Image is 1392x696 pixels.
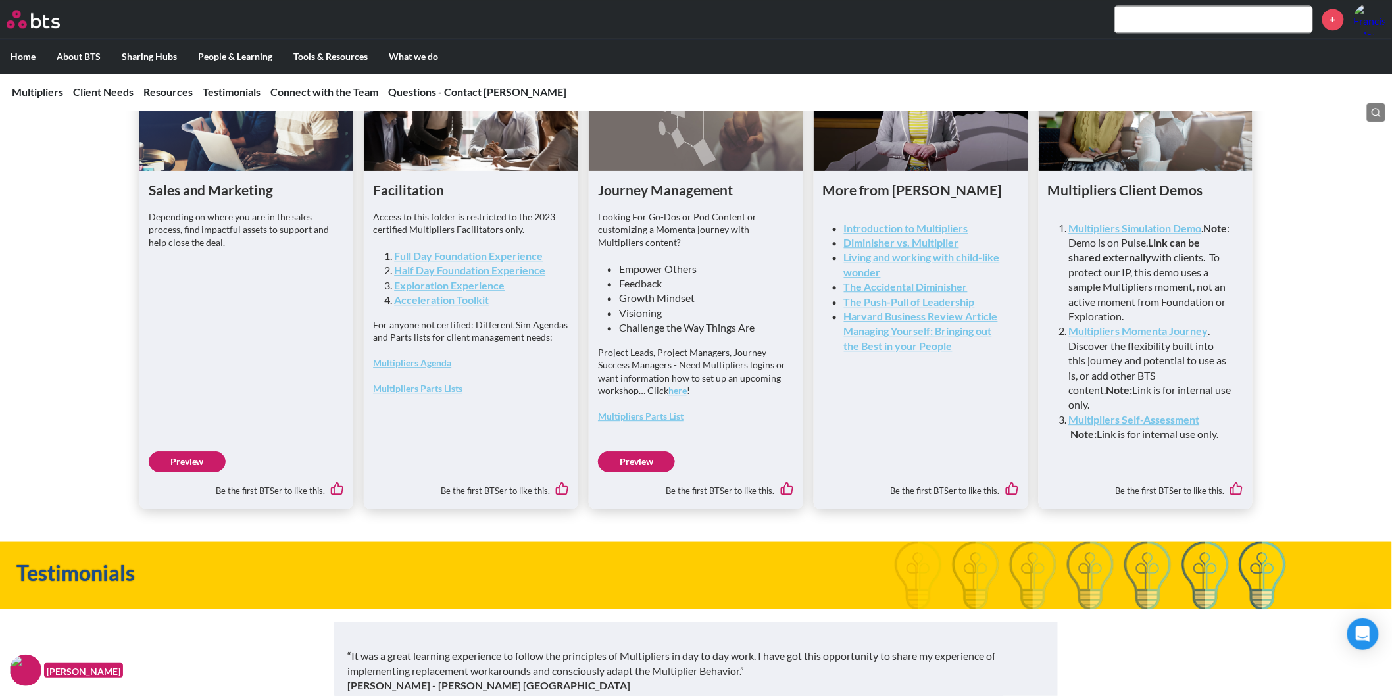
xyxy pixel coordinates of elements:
h1: Journey Management [598,180,794,199]
p: Project Leads, Project Managers, Journey Success Managers - Need Multipliers logins or want infor... [598,346,794,397]
label: Sharing Hubs [111,39,187,74]
img: F [10,655,41,686]
label: Tools & Resources [283,39,378,74]
strong: Note: [1071,428,1097,440]
p: For anyone not certified: Different Sim Agendas and Parts lists for client management needs: [373,318,569,344]
a: Living and working with child-like wonder [844,251,1000,278]
li: Visioning [619,306,783,320]
img: BTS Logo [7,10,60,28]
label: People & Learning [187,39,283,74]
a: here [668,385,687,396]
a: Exploration Experience [394,279,505,291]
a: Multipliers [12,86,63,98]
li: . : Demo is on Pulse. with clients. To protect our IP, this demo uses a sample Multipliers moment... [1069,221,1233,324]
li: Growth Mindset [619,291,783,305]
a: Diminisher vs. Multiplier [844,236,959,249]
a: Profile [1354,3,1385,35]
h1: Testimonials [16,559,968,588]
li: . Discover the flexibility built into this journey and potential to use as is, or add other BTS c... [1069,324,1233,412]
h1: More from [PERSON_NAME] [823,180,1019,199]
li: Link is for internal use only. [1069,412,1233,442]
a: Client Needs [73,86,134,98]
a: + [1322,9,1344,30]
p: Depending on where you are in the sales process, find impactful assets to support and help close ... [149,211,345,249]
figcaption: [PERSON_NAME] [44,663,123,678]
li: Challenge the Way Things Are [619,320,783,335]
a: Half Day Foundation Experience [394,264,545,276]
strong: [PERSON_NAME] - [PERSON_NAME] [GEOGRAPHIC_DATA] [347,679,630,691]
p: Looking For Go-Dos or Pod Content or customizing a Momenta journey with Multipliers content? [598,211,794,249]
div: Be the first BTSer to like this. [373,472,569,500]
a: Preview [149,451,226,472]
p: “It was a great learning experience to follow the principles of Multipliers in day to day work. I... [347,649,1045,693]
h1: Facilitation [373,180,569,199]
a: Multipliers Self-Assessment [1069,413,1200,426]
a: Multipliers Agenda [373,357,451,368]
a: Testimonials [203,86,261,98]
img: Francis Prior [1354,3,1385,35]
label: About BTS [46,39,111,74]
div: Open Intercom Messenger [1347,618,1379,650]
div: Be the first BTSer to like this. [149,472,345,500]
a: Questions - Contact [PERSON_NAME] [388,86,566,98]
a: Full Day Foundation Experience [394,249,543,262]
label: What we do [378,39,449,74]
a: Multipliers Momenta Journey [1069,324,1208,337]
div: Be the first BTSer to like this. [823,472,1019,500]
a: Preview [598,451,675,472]
a: Resources [143,86,193,98]
h1: Multipliers Client Demos [1048,180,1244,199]
a: Connect with the Team [270,86,378,98]
div: Be the first BTSer to like this. [598,472,794,500]
a: Introduction to Multipliers [844,222,968,234]
a: The Push-Pull of Leadership [844,295,975,308]
p: Access to this folder is restricted to the 2023 certified Multipliers Facilitators only. [373,211,569,236]
a: Multipliers Simulation Demo [1069,222,1202,234]
li: Feedback [619,276,783,291]
strong: Note [1204,222,1228,234]
div: Be the first BTSer to like this. [1048,472,1244,500]
a: Go home [7,10,84,28]
h1: Sales and Marketing [149,180,345,199]
a: Multipliers Parts Lists [373,383,462,394]
li: Empower Others [619,262,783,276]
a: The Accidental Diminisher [844,280,968,293]
a: Multipliers Parts List [598,410,684,422]
strong: Note: [1106,384,1133,396]
a: Acceleration Toolkit [394,293,489,306]
a: Harvard Business Review Article Managing Yourself: Bringing out the Best in your People [844,310,998,352]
